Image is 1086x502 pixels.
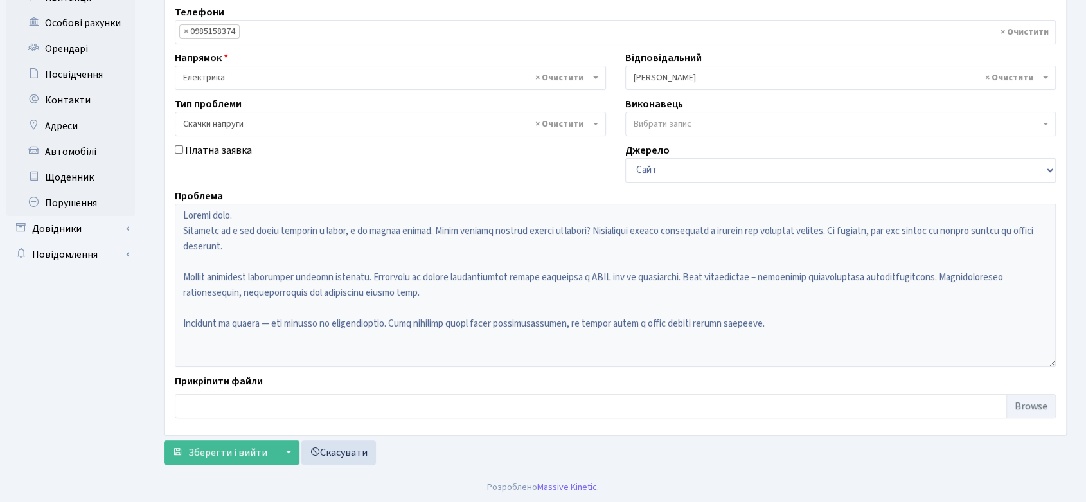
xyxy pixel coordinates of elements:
[6,139,135,165] a: Автомобілі
[179,24,240,39] li: 0985158374
[634,118,691,130] span: Вибрати запис
[175,4,224,20] label: Телефони
[6,113,135,139] a: Адреси
[6,62,135,87] a: Посвідчення
[175,66,606,90] span: Електрика
[175,96,242,112] label: Тип проблеми
[188,445,267,460] span: Зберегти і вийти
[6,165,135,190] a: Щоденник
[183,118,590,130] span: Скачки напруги
[487,480,599,494] div: Розроблено .
[185,143,252,158] label: Платна заявка
[625,143,670,158] label: Джерело
[6,36,135,62] a: Орендарі
[175,188,223,204] label: Проблема
[6,190,135,216] a: Порушення
[6,10,135,36] a: Особові рахунки
[537,480,597,494] a: Massive Kinetic
[634,71,1040,84] span: Синельник С.В.
[175,204,1056,367] textarea: Loremi dolo. Sitametc ad e sed doeiu temporin u labor, e do magnaa enimad. Minim veniamq nostrud ...
[6,242,135,267] a: Повідомлення
[175,112,606,136] span: Скачки напруги
[6,216,135,242] a: Довідники
[164,440,276,465] button: Зберегти і вийти
[625,96,683,112] label: Виконавець
[175,50,228,66] label: Напрямок
[183,71,590,84] span: Електрика
[175,373,263,389] label: Прикріпити файли
[301,440,376,465] a: Скасувати
[6,87,135,113] a: Контакти
[985,71,1033,84] span: Видалити всі елементи
[184,25,188,38] span: ×
[1001,26,1049,39] span: Видалити всі елементи
[535,118,583,130] span: Видалити всі елементи
[625,66,1056,90] span: Синельник С.В.
[625,50,702,66] label: Відповідальний
[535,71,583,84] span: Видалити всі елементи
